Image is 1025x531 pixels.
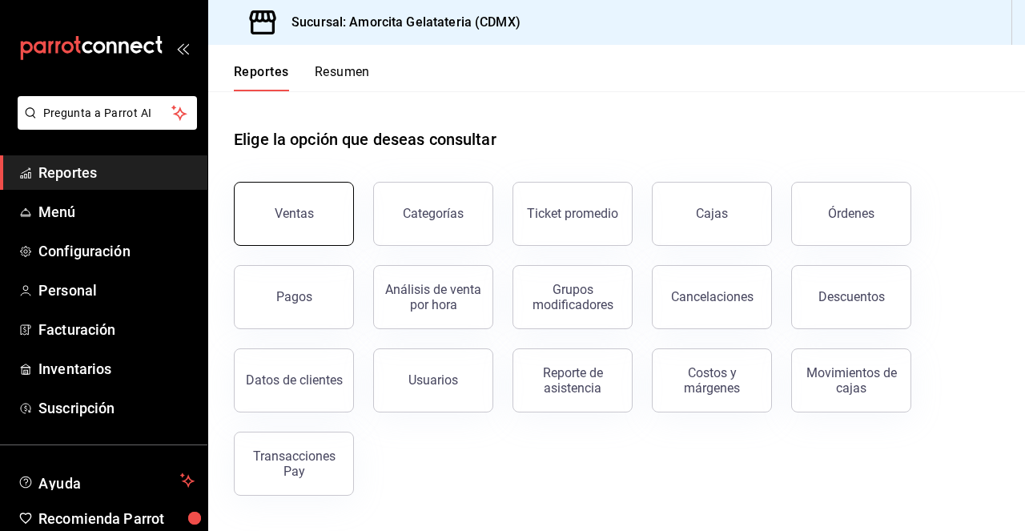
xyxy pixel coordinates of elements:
span: Recomienda Parrot [38,508,195,529]
span: Personal [38,280,195,301]
span: Suscripción [38,397,195,419]
div: Reporte de asistencia [523,365,622,396]
div: Transacciones Pay [244,449,344,479]
div: Movimientos de cajas [802,365,901,396]
div: Grupos modificadores [523,282,622,312]
button: Reporte de asistencia [512,348,633,412]
button: Datos de clientes [234,348,354,412]
div: Categorías [403,206,464,221]
span: Reportes [38,162,195,183]
button: Costos y márgenes [652,348,772,412]
button: open_drawer_menu [176,42,189,54]
div: Cajas [696,206,728,221]
div: Datos de clientes [246,372,343,388]
button: Pregunta a Parrot AI [18,96,197,130]
button: Ventas [234,182,354,246]
button: Grupos modificadores [512,265,633,329]
h1: Elige la opción que deseas consultar [234,127,496,151]
button: Cajas [652,182,772,246]
div: Análisis de venta por hora [384,282,483,312]
div: Cancelaciones [671,289,754,304]
div: Órdenes [828,206,874,221]
button: Transacciones Pay [234,432,354,496]
div: Usuarios [408,372,458,388]
button: Resumen [315,64,370,91]
button: Pagos [234,265,354,329]
button: Reportes [234,64,289,91]
h3: Sucursal: Amorcita Gelatateria (CDMX) [279,13,521,32]
span: Facturación [38,319,195,340]
div: navigation tabs [234,64,370,91]
button: Cancelaciones [652,265,772,329]
button: Descuentos [791,265,911,329]
span: Configuración [38,240,195,262]
div: Costos y márgenes [662,365,762,396]
div: Pagos [276,289,312,304]
button: Ticket promedio [512,182,633,246]
div: Descuentos [818,289,885,304]
span: Ayuda [38,471,174,490]
button: Análisis de venta por hora [373,265,493,329]
span: Inventarios [38,358,195,380]
button: Órdenes [791,182,911,246]
button: Usuarios [373,348,493,412]
span: Menú [38,201,195,223]
div: Ventas [275,206,314,221]
a: Pregunta a Parrot AI [11,116,197,133]
button: Categorías [373,182,493,246]
button: Movimientos de cajas [791,348,911,412]
div: Ticket promedio [527,206,618,221]
span: Pregunta a Parrot AI [43,105,172,122]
